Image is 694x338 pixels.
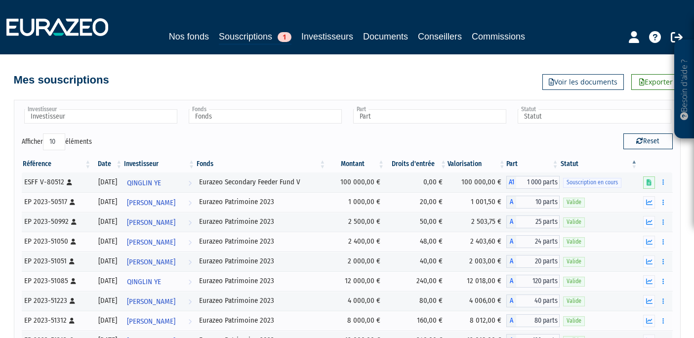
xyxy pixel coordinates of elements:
[327,311,385,331] td: 8 000,00 €
[71,278,76,284] i: [Français] Personne physique
[385,156,448,172] th: Droits d'entrée: activer pour trier la colonne par ordre croissant
[188,273,192,291] i: Voir l'investisseur
[516,275,560,288] span: 120 parts
[516,314,560,327] span: 80 parts
[448,172,506,192] td: 100 000,00 €
[196,156,327,172] th: Fonds: activer pour trier la colonne par ordre croissant
[188,253,192,271] i: Voir l'investisseur
[506,176,560,189] div: A1 - Eurazeo Secondary Feeder Fund V
[631,74,681,90] a: Exporter
[679,45,690,134] p: Besoin d'aide ?
[385,291,448,311] td: 80,00 €
[24,236,89,247] div: EP 2023-51050
[199,236,323,247] div: Eurazeo Patrimoine 2023
[563,257,585,266] span: Valide
[95,177,120,187] div: [DATE]
[563,178,621,187] span: Souscription en cours
[563,198,585,207] span: Valide
[123,311,196,331] a: [PERSON_NAME]
[560,156,639,172] th: Statut : activer pour trier la colonne par ordre d&eacute;croissant
[327,252,385,271] td: 2 000,00 €
[506,275,560,288] div: A - Eurazeo Patrimoine 2023
[199,256,323,266] div: Eurazeo Patrimoine 2023
[188,194,192,212] i: Voir l'investisseur
[385,252,448,271] td: 40,00 €
[363,30,408,43] a: Documents
[385,192,448,212] td: 20,00 €
[127,312,175,331] span: [PERSON_NAME]
[506,215,560,228] div: A - Eurazeo Patrimoine 2023
[563,277,585,286] span: Valide
[123,192,196,212] a: [PERSON_NAME]
[69,318,75,324] i: [Français] Personne physique
[301,30,353,43] a: Investisseurs
[516,295,560,307] span: 40 parts
[448,212,506,232] td: 2 503,75 €
[169,30,209,43] a: Nos fonds
[506,196,560,209] div: A - Eurazeo Patrimoine 2023
[516,196,560,209] span: 10 parts
[385,271,448,291] td: 240,00 €
[6,18,108,36] img: 1732889491-logotype_eurazeo_blanc_rvb.png
[188,233,192,252] i: Voir l'investisseur
[448,271,506,291] td: 12 018,00 €
[127,253,175,271] span: [PERSON_NAME]
[506,275,516,288] span: A
[418,30,462,43] a: Conseillers
[448,252,506,271] td: 2 003,00 €
[506,295,516,307] span: A
[95,315,120,326] div: [DATE]
[24,256,89,266] div: EP 2023-51051
[506,314,560,327] div: A - Eurazeo Patrimoine 2023
[43,133,65,150] select: Afficheréléments
[385,212,448,232] td: 50,00 €
[327,192,385,212] td: 1 000,00 €
[24,276,89,286] div: EP 2023-51085
[506,235,560,248] div: A - Eurazeo Patrimoine 2023
[123,252,196,271] a: [PERSON_NAME]
[95,276,120,286] div: [DATE]
[127,213,175,232] span: [PERSON_NAME]
[385,172,448,192] td: 0,00 €
[506,215,516,228] span: A
[14,74,109,86] h4: Mes souscriptions
[70,199,75,205] i: [Français] Personne physique
[24,315,89,326] div: EP 2023-51312
[448,291,506,311] td: 4 006,00 €
[188,293,192,311] i: Voir l'investisseur
[219,30,291,45] a: Souscriptions1
[327,271,385,291] td: 12 000,00 €
[506,295,560,307] div: A - Eurazeo Patrimoine 2023
[123,172,196,192] a: QINGLIN YE
[127,293,175,311] span: [PERSON_NAME]
[188,174,192,192] i: Voir l'investisseur
[327,232,385,252] td: 2 400,00 €
[24,296,89,306] div: EP 2023-51223
[199,177,323,187] div: Eurazeo Secondary Feeder Fund V
[506,314,516,327] span: A
[95,236,120,247] div: [DATE]
[127,174,161,192] span: QINGLIN YE
[188,213,192,232] i: Voir l'investisseur
[71,239,76,245] i: [Français] Personne physique
[123,291,196,311] a: [PERSON_NAME]
[95,197,120,207] div: [DATE]
[385,232,448,252] td: 48,00 €
[95,216,120,227] div: [DATE]
[24,216,89,227] div: EP 2023-50992
[448,311,506,331] td: 8 012,00 €
[127,233,175,252] span: [PERSON_NAME]
[623,133,673,149] button: Reset
[70,298,75,304] i: [Français] Personne physique
[69,258,75,264] i: [Français] Personne physique
[516,255,560,268] span: 20 parts
[123,232,196,252] a: [PERSON_NAME]
[385,311,448,331] td: 160,00 €
[123,156,196,172] th: Investisseur: activer pour trier la colonne par ordre croissant
[22,133,92,150] label: Afficher éléments
[327,212,385,232] td: 2 500,00 €
[472,30,525,43] a: Commissions
[516,235,560,248] span: 24 parts
[506,255,516,268] span: A
[506,176,516,189] span: A1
